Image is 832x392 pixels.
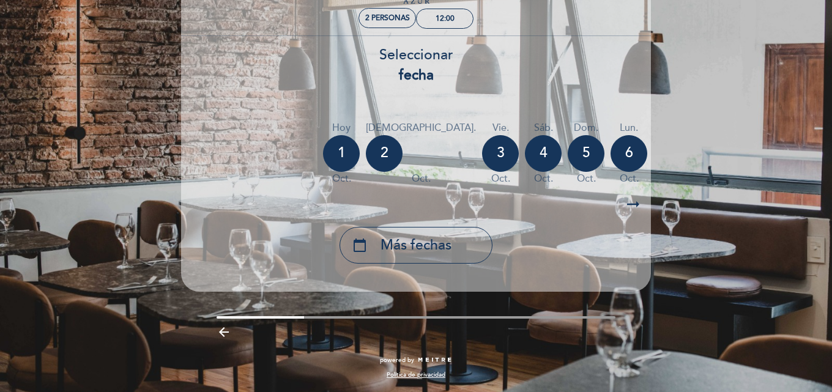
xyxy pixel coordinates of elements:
span: powered by [380,356,414,364]
div: 6 [611,135,647,172]
div: oct. [366,172,476,186]
div: lun. [611,121,647,135]
b: fecha [399,67,434,84]
a: powered by [380,356,452,364]
div: Seleccionar [180,45,652,86]
span: 2 personas [365,13,410,23]
div: 3 [482,135,519,172]
i: arrow_backward [217,325,231,339]
div: vie. [482,121,519,135]
div: 5 [568,135,604,172]
div: dom. [568,121,604,135]
div: 1 [323,135,360,172]
div: 4 [525,135,562,172]
i: calendar_today [352,235,367,256]
div: sáb. [525,121,562,135]
div: oct. [323,172,360,186]
div: oct. [482,172,519,186]
div: oct. [611,172,647,186]
div: oct. [525,172,562,186]
div: oct. [568,172,604,186]
div: 2 [366,135,403,172]
i: arrow_right_alt [624,191,642,218]
a: Política de privacidad [387,371,445,379]
div: [DEMOGRAPHIC_DATA]. [366,121,476,135]
img: MEITRE [417,357,452,363]
span: Más fechas [381,235,451,256]
div: 12:00 [436,14,455,23]
div: Hoy [323,121,360,135]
